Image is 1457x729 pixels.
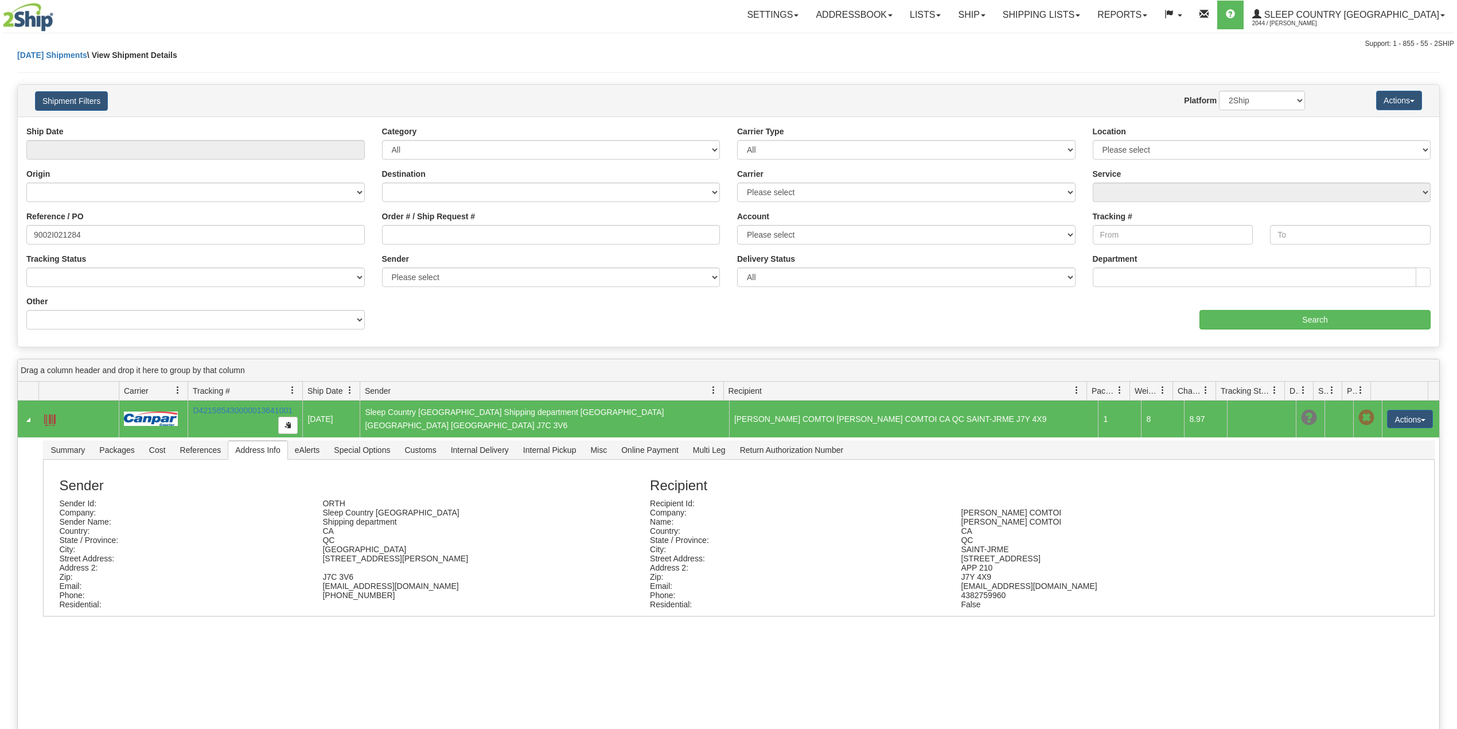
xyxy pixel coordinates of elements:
a: Sender filter column settings [704,381,723,400]
span: Carrier [124,385,149,397]
div: Phone: [641,591,952,600]
span: Sleep Country [GEOGRAPHIC_DATA] [1261,10,1439,20]
span: eAlerts [288,441,327,459]
label: Delivery Status [737,253,795,265]
div: [PERSON_NAME] COMTOI [952,517,1263,526]
span: Internal Delivery [444,441,516,459]
a: Delivery Status filter column settings [1294,381,1313,400]
label: Sender [382,253,409,265]
span: Weight [1135,385,1159,397]
span: Special Options [327,441,397,459]
a: Sleep Country [GEOGRAPHIC_DATA] 2044 / [PERSON_NAME] [1244,1,1454,29]
span: Address Info [228,441,287,459]
div: Zip: [50,572,314,581]
div: City: [641,545,952,554]
span: Summary [44,441,92,459]
td: 1 [1098,401,1141,437]
span: Packages [1092,385,1116,397]
span: Tracking Status [1221,385,1271,397]
span: 2044 / [PERSON_NAME] [1252,18,1338,29]
button: Shipment Filters [35,91,108,111]
span: Charge [1178,385,1202,397]
label: Carrier Type [737,126,784,137]
img: 14 - Canpar [124,412,178,426]
label: Account [737,211,769,222]
a: Pickup Status filter column settings [1351,381,1370,400]
a: Weight filter column settings [1153,381,1172,400]
span: Sender [365,385,391,397]
div: QC [952,536,1263,545]
div: Country: [50,526,314,536]
a: Charge filter column settings [1196,381,1216,400]
div: [STREET_ADDRESS] [952,554,1263,563]
div: [EMAIL_ADDRESS][DOMAIN_NAME] [314,581,577,591]
div: Sender Id: [50,499,314,508]
span: Ship Date [307,385,342,397]
label: Carrier [737,168,763,180]
div: Shipping department [314,517,577,526]
input: Search [1199,310,1431,329]
a: Tracking Status filter column settings [1265,381,1284,400]
a: Shipping lists [994,1,1089,29]
label: Order # / Ship Request # [382,211,476,222]
label: Origin [26,168,50,180]
label: Department [1093,253,1137,265]
span: References [173,441,228,459]
div: Email: [50,581,314,591]
div: 4382759960 [952,591,1263,600]
td: 8.97 [1184,401,1227,437]
h3: Sender [59,478,650,493]
label: Service [1093,168,1121,180]
td: [PERSON_NAME] COMTOI [PERSON_NAME] COMTOI CA QC SAINT-JRME J7Y 4X9 [729,401,1098,437]
td: 8 [1141,401,1184,437]
div: CA [314,526,577,536]
span: Delivery Status [1290,385,1299,397]
div: Email: [641,581,952,591]
span: Internal Pickup [516,441,583,459]
div: ORTH [314,499,577,508]
label: Tracking # [1093,211,1132,222]
div: Street Address: [641,554,952,563]
h3: Recipient [650,478,1355,493]
a: Ship [949,1,994,29]
div: Support: 1 - 855 - 55 - 2SHIP [3,39,1454,49]
span: Customs [398,441,443,459]
div: Company: [641,508,952,517]
div: Residential: [641,600,952,609]
iframe: chat widget [1431,306,1456,423]
span: \ View Shipment Details [87,51,177,60]
label: Category [382,126,417,137]
a: Reports [1089,1,1156,29]
div: Recipient Id: [641,499,952,508]
div: APP 210 [952,563,1263,572]
div: Country: [641,526,952,536]
label: Location [1093,126,1126,137]
button: Copy to clipboard [278,417,298,434]
a: D421585430000013641001 [193,406,293,415]
label: Ship Date [26,126,64,137]
div: City: [50,545,314,554]
span: Misc [583,441,614,459]
div: CA [952,526,1263,536]
input: From [1093,225,1253,245]
div: Residential: [50,600,314,609]
a: Addressbook [807,1,901,29]
span: Unknown [1301,410,1317,426]
div: [STREET_ADDRESS][PERSON_NAME] [314,554,577,563]
a: Carrier filter column settings [168,381,188,400]
span: Pickup Status [1347,385,1357,397]
div: Company: [50,508,314,517]
a: Label [44,409,56,428]
a: Tracking # filter column settings [283,381,302,400]
div: [PERSON_NAME] COMTOI [952,508,1263,517]
div: Address 2: [50,563,314,572]
span: Pickup Not Assigned [1358,410,1374,426]
a: [DATE] Shipments [17,51,87,60]
span: Tracking # [193,385,230,397]
div: Sleep Country [GEOGRAPHIC_DATA] [314,508,577,517]
span: Multi Leg [686,441,733,459]
div: SAINT-JRME [952,545,1263,554]
a: Collapse [22,414,34,425]
div: State / Province: [50,536,314,545]
div: J7Y 4X9 [952,572,1263,581]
